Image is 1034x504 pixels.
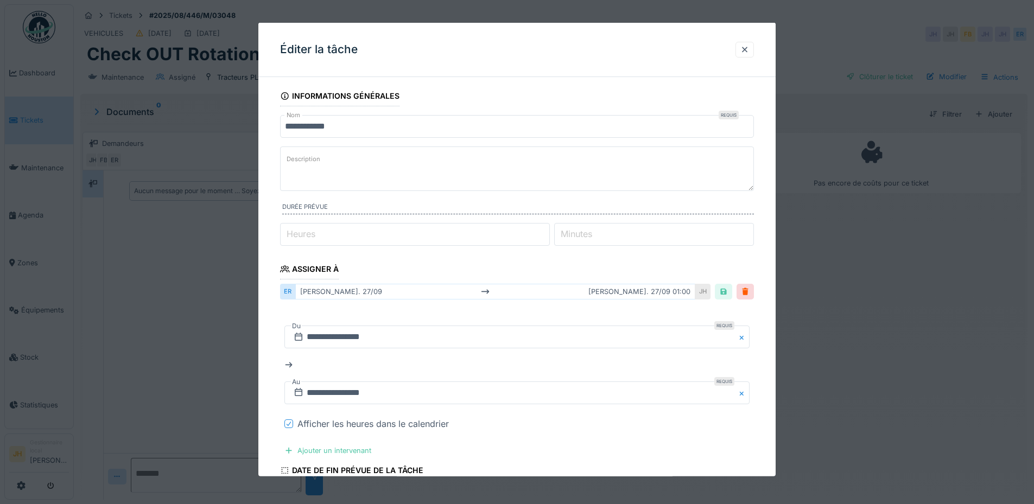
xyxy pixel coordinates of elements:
[695,284,711,299] div: JH
[282,202,754,214] label: Durée prévue
[280,88,399,106] div: Informations générales
[280,443,376,458] div: Ajouter un intervenant
[284,111,302,120] label: Nom
[291,376,301,388] label: Au
[295,284,695,299] div: [PERSON_NAME]. 27/09 [PERSON_NAME]. 27/09 01:00
[291,320,302,332] label: Du
[738,381,750,404] button: Close
[559,227,594,240] label: Minutes
[280,284,295,299] div: ER
[284,227,318,240] label: Heures
[738,326,750,348] button: Close
[297,417,449,430] div: Afficher les heures dans le calendrier
[280,43,358,56] h3: Éditer la tâche
[284,152,322,166] label: Description
[714,377,734,386] div: Requis
[280,261,339,279] div: Assigner à
[719,111,739,119] div: Requis
[714,321,734,330] div: Requis
[280,462,423,481] div: Date de fin prévue de la tâche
